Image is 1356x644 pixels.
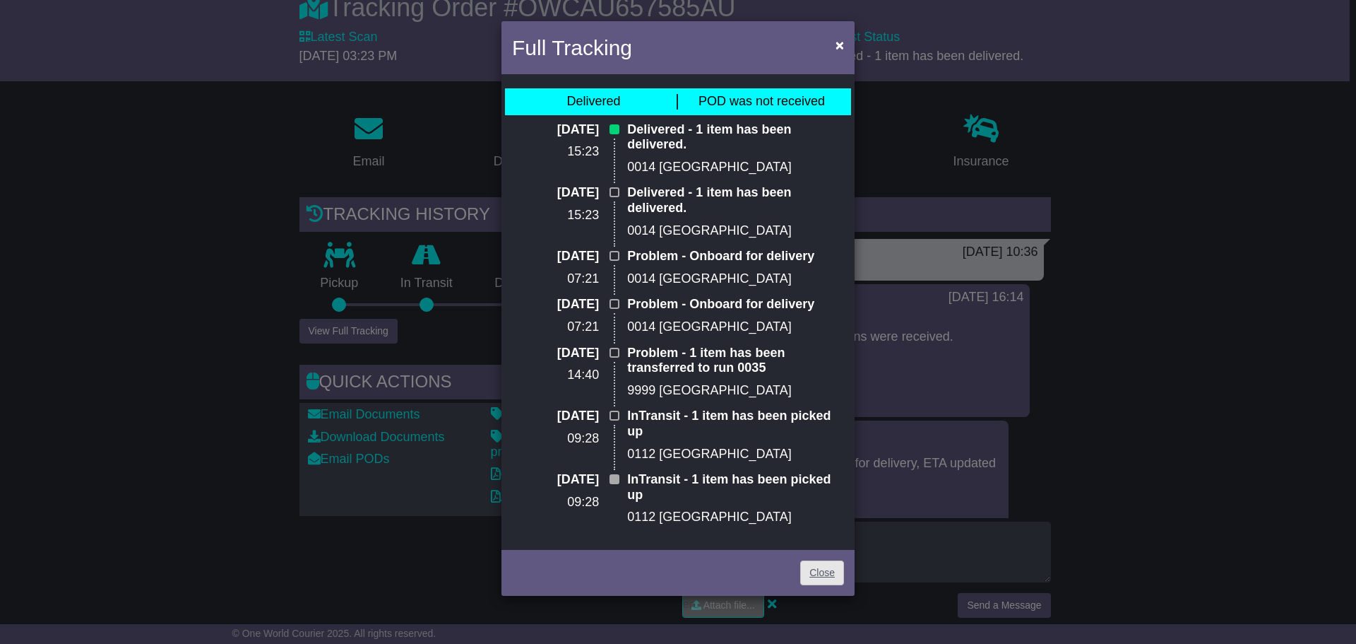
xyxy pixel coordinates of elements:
[512,495,599,510] p: 09:28
[835,37,844,53] span: ×
[566,94,620,110] div: Delivered
[512,320,599,335] p: 07:21
[512,409,599,424] p: [DATE]
[512,185,599,201] p: [DATE]
[512,346,599,361] p: [DATE]
[512,122,599,138] p: [DATE]
[627,510,844,525] p: 0112 [GEOGRAPHIC_DATA]
[512,271,599,287] p: 07:21
[627,249,844,264] p: Problem - Onboard for delivery
[627,472,844,503] p: InTransit - 1 item has been picked up
[828,30,851,59] button: Close
[627,223,844,239] p: 0014 [GEOGRAPHIC_DATA]
[512,431,599,447] p: 09:28
[627,185,844,216] p: Delivered - 1 item has been delivered.
[627,297,844,312] p: Problem - Onboard for delivery
[512,249,599,264] p: [DATE]
[512,368,599,383] p: 14:40
[512,297,599,312] p: [DATE]
[627,409,844,439] p: InTransit - 1 item has been picked up
[698,94,825,108] span: POD was not received
[627,160,844,175] p: 0014 [GEOGRAPHIC_DATA]
[627,320,844,335] p: 0014 [GEOGRAPHIC_DATA]
[627,122,844,153] p: Delivered - 1 item has been delivered.
[512,472,599,488] p: [DATE]
[627,271,844,287] p: 0014 [GEOGRAPHIC_DATA]
[627,346,844,376] p: Problem - 1 item has been transferred to run 0035
[627,447,844,462] p: 0112 [GEOGRAPHIC_DATA]
[512,208,599,223] p: 15:23
[800,561,844,585] a: Close
[512,144,599,160] p: 15:23
[627,383,844,399] p: 9999 [GEOGRAPHIC_DATA]
[512,32,632,64] h4: Full Tracking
